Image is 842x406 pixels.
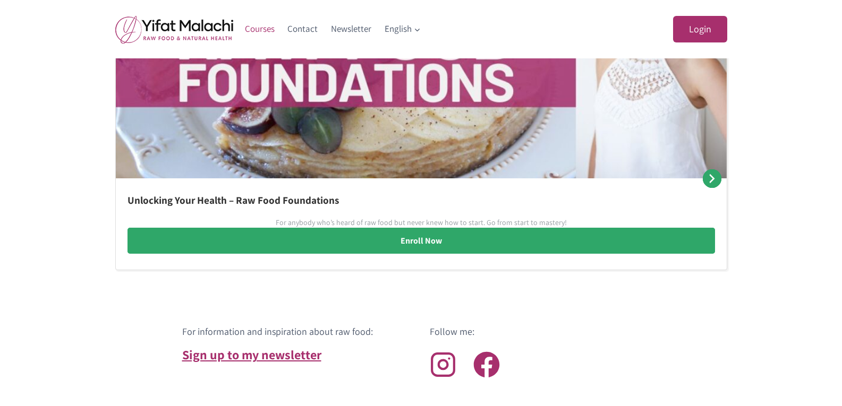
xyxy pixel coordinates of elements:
a: Courses [239,16,282,42]
h6: Follow me: [430,324,474,339]
p: For anybody who’s heard of raw food but never knew how to start. Go from start to mastery! [276,217,567,228]
a: Enroll Now: Unlocking Your Health – Raw Food Foundations [127,228,715,254]
h6: For information and inspiration about raw food: [182,324,373,339]
a: Login [673,16,727,43]
a: Newsletter [325,16,378,42]
a: Sign up to my newsletter [182,346,321,363]
a: Unlocking Your Health – Raw Food Foundations [127,193,339,207]
a: Contact [281,16,325,42]
img: yifat_logo41_en.png [115,15,233,44]
button: Child menu of English [378,16,427,42]
nav: Primary [239,16,428,42]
